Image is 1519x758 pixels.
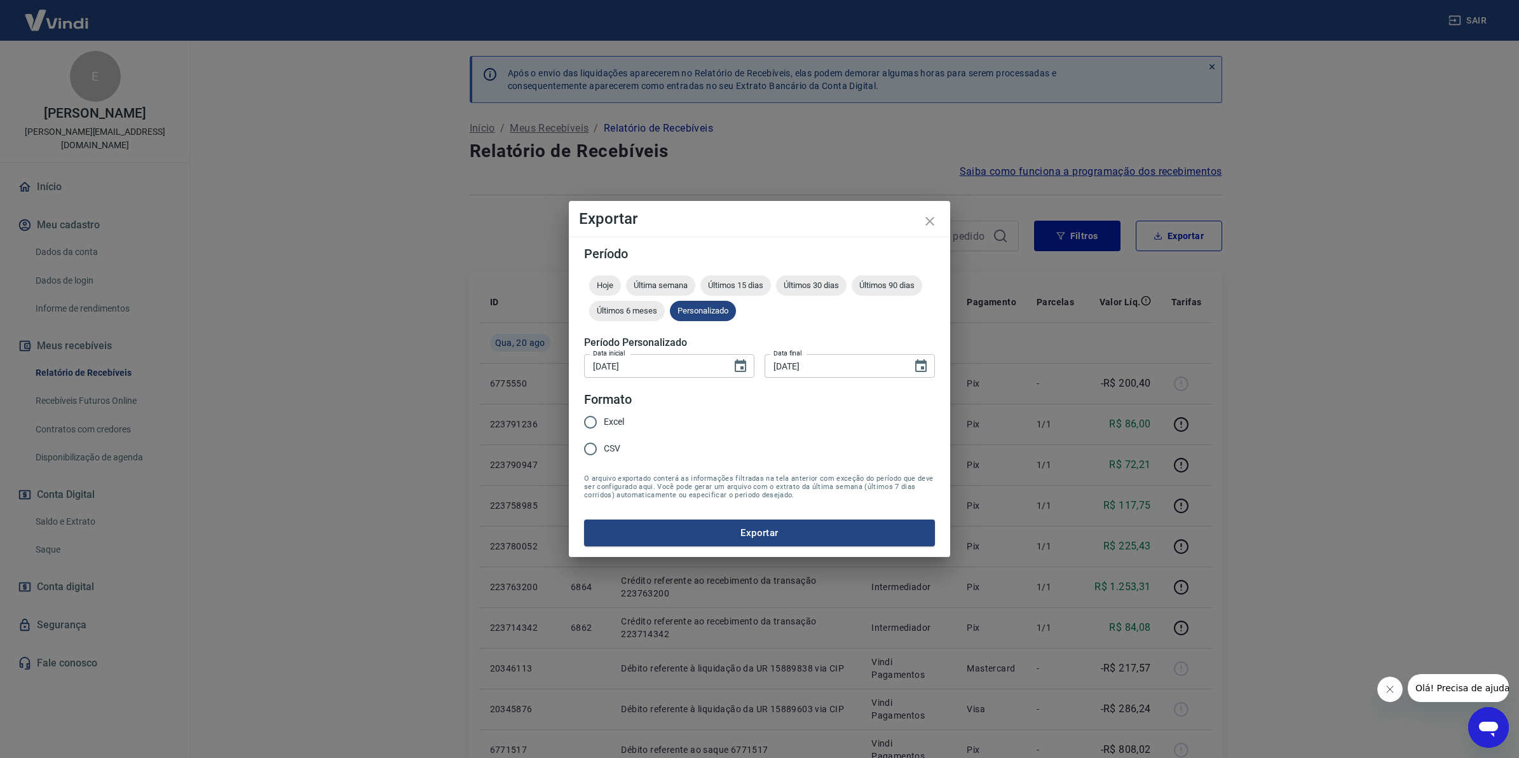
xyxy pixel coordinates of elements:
h5: Período Personalizado [584,336,935,349]
span: Olá! Precisa de ajuda? [8,9,107,19]
input: DD/MM/YYYY [765,354,903,378]
div: Última semana [626,275,695,296]
span: CSV [604,442,620,455]
div: Últimos 30 dias [776,275,847,296]
span: Últimos 90 dias [852,280,922,290]
label: Data final [773,348,802,358]
span: Últimos 30 dias [776,280,847,290]
span: O arquivo exportado conterá as informações filtradas na tela anterior com exceção do período que ... [584,474,935,499]
div: Últimos 6 meses [589,301,665,321]
h4: Exportar [579,211,940,226]
iframe: Botão para abrir a janela de mensagens [1468,707,1509,748]
div: Últimos 15 dias [700,275,771,296]
input: DD/MM/YYYY [584,354,723,378]
iframe: Fechar mensagem [1377,677,1403,702]
button: Exportar [584,520,935,546]
span: Últimos 6 meses [589,306,665,315]
span: Hoje [589,280,621,290]
div: Hoje [589,275,621,296]
button: close [915,206,945,237]
h5: Período [584,247,935,260]
iframe: Mensagem da empresa [1408,674,1509,702]
legend: Formato [584,390,632,409]
label: Data inicial [593,348,625,358]
span: Últimos 15 dias [700,280,771,290]
button: Choose date, selected date is 19 de ago de 2025 [728,354,753,379]
div: Últimos 90 dias [852,275,922,296]
span: Excel [604,415,624,429]
span: Personalizado [670,306,736,315]
button: Choose date, selected date is 20 de ago de 2025 [908,354,934,379]
div: Personalizado [670,301,736,321]
span: Última semana [626,280,695,290]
